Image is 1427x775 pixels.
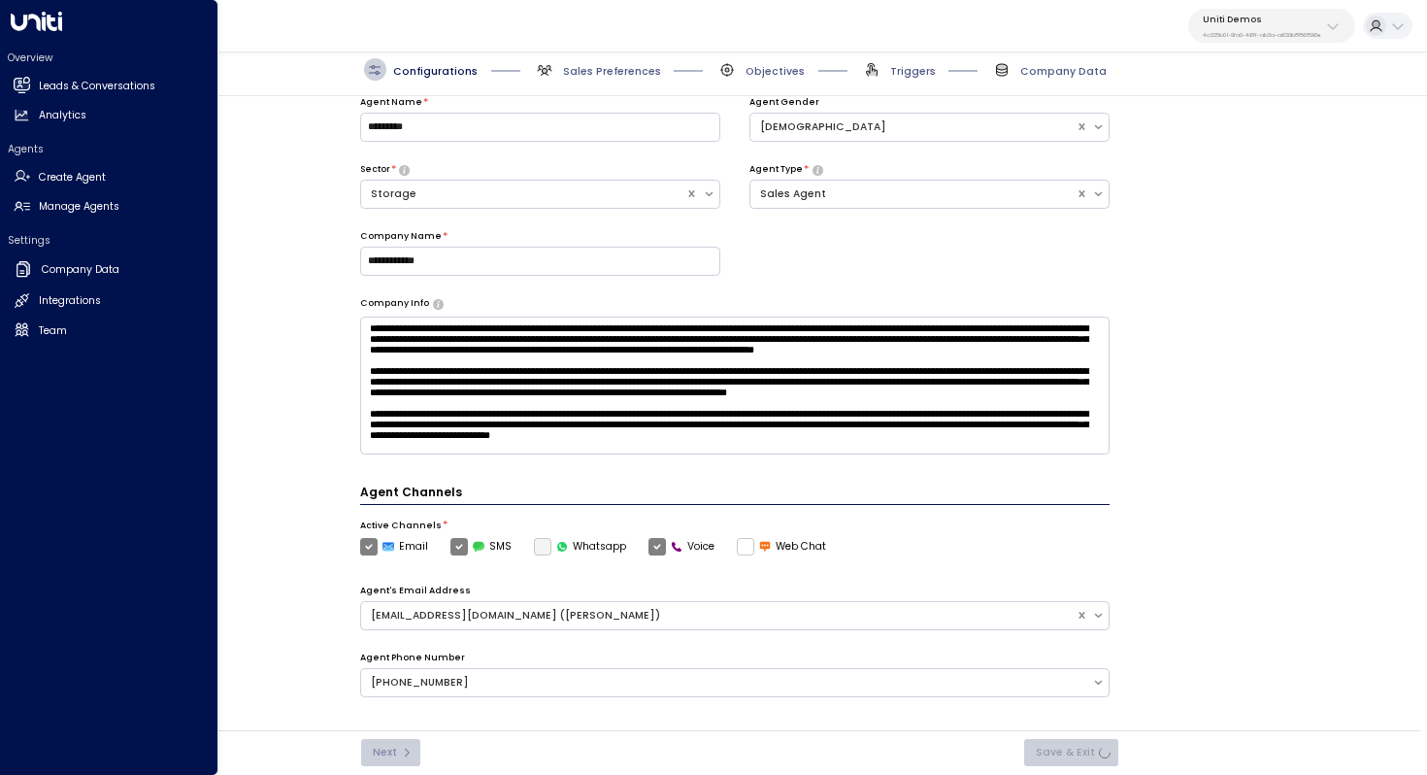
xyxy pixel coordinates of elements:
div: Sales Agent [760,186,1066,202]
h2: Create Agent [39,170,106,185]
a: Company Data [8,254,211,286]
a: Leads & Conversations [8,72,211,100]
label: Whatsapp [534,538,627,556]
h2: Manage Agents [39,199,119,215]
h2: Leads & Conversations [39,79,155,94]
span: Company Data [1020,64,1107,79]
label: Agent Phone Number [360,652,465,665]
a: Manage Agents [8,193,211,221]
h2: Integrations [39,293,101,309]
div: To activate this channel, please go to the Integrations page [534,538,627,556]
label: Agent Name [360,96,422,110]
button: Provide a brief overview of your company, including your industry, products or services, and any ... [433,299,444,309]
h4: Agent Channels [360,484,1111,505]
div: [DEMOGRAPHIC_DATA] [760,119,1066,135]
h2: Company Data [42,262,119,278]
p: 4c025b01-9fa0-46ff-ab3a-a620b886896e [1203,31,1321,39]
label: Company Name [360,230,442,244]
div: [PHONE_NUMBER] [371,675,1082,691]
h2: Settings [8,233,211,248]
label: Email [360,538,429,556]
label: Agent's Email Address [360,585,471,598]
div: [EMAIL_ADDRESS][DOMAIN_NAME] ([PERSON_NAME]) [371,608,1066,623]
label: Sector [360,163,390,177]
label: Voice [648,538,715,556]
a: Create Agent [8,163,211,191]
button: Select whether your copilot will handle inquiries directly from leads or from brokers representin... [399,165,410,175]
label: Web Chat [737,538,827,556]
label: Agent Gender [749,96,819,110]
span: Configurations [393,64,478,79]
h2: Agents [8,142,211,156]
a: Integrations [8,287,211,316]
div: Storage [371,186,677,202]
h2: Team [39,323,67,339]
a: Analytics [8,102,211,130]
a: Team [8,317,211,345]
label: SMS [450,538,513,556]
span: Objectives [746,64,805,79]
button: Select whether your copilot will handle inquiries directly from leads or from brokers representin... [813,165,823,175]
h2: Analytics [39,108,86,123]
span: Triggers [890,64,936,79]
label: Company Info [360,297,429,311]
span: Sales Preferences [563,64,661,79]
p: Uniti Demos [1203,14,1321,25]
h2: Overview [8,51,211,65]
button: Uniti Demos4c025b01-9fa0-46ff-ab3a-a620b886896e [1188,9,1355,43]
label: Agent Type [749,163,803,177]
label: Active Channels [360,520,442,533]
